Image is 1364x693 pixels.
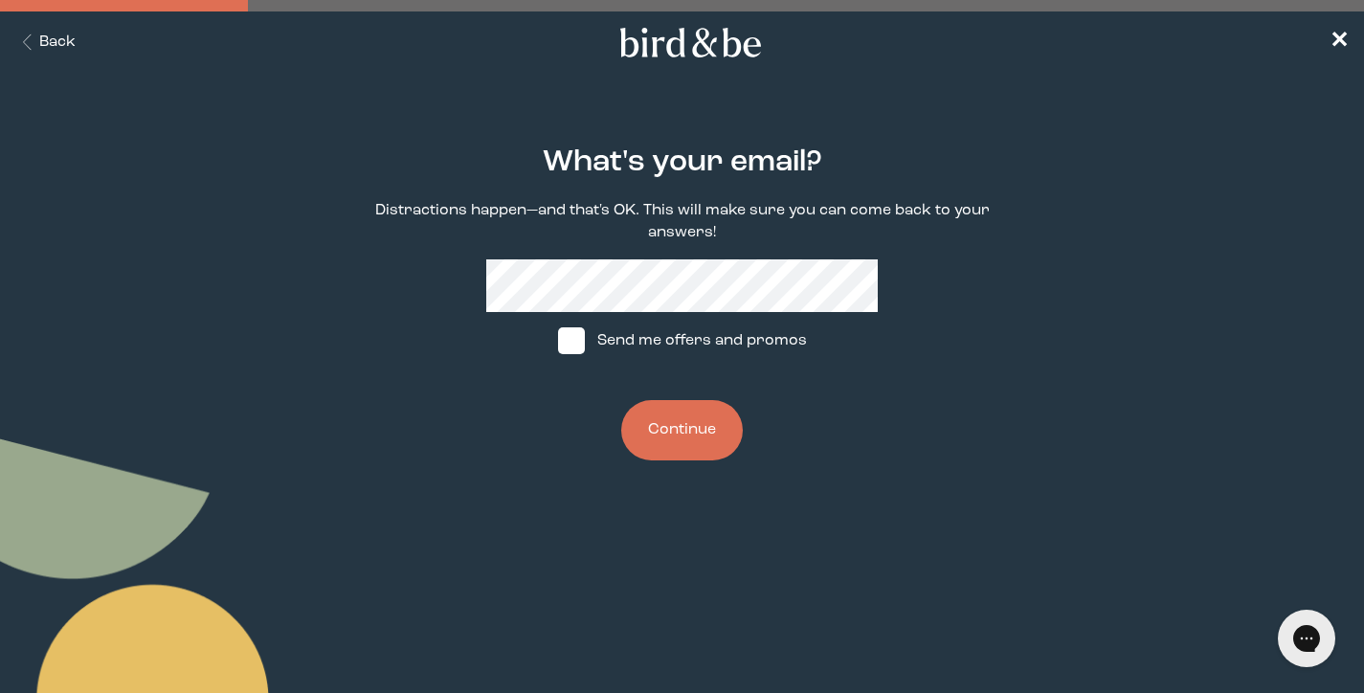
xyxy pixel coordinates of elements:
[356,200,1008,244] p: Distractions happen—and that's OK. This will make sure you can come back to your answers!
[1330,31,1349,54] span: ✕
[1268,603,1345,674] iframe: Gorgias live chat messenger
[1330,26,1349,59] a: ✕
[540,312,825,369] label: Send me offers and promos
[543,141,822,185] h2: What's your email?
[621,400,743,460] button: Continue
[15,32,76,54] button: Back Button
